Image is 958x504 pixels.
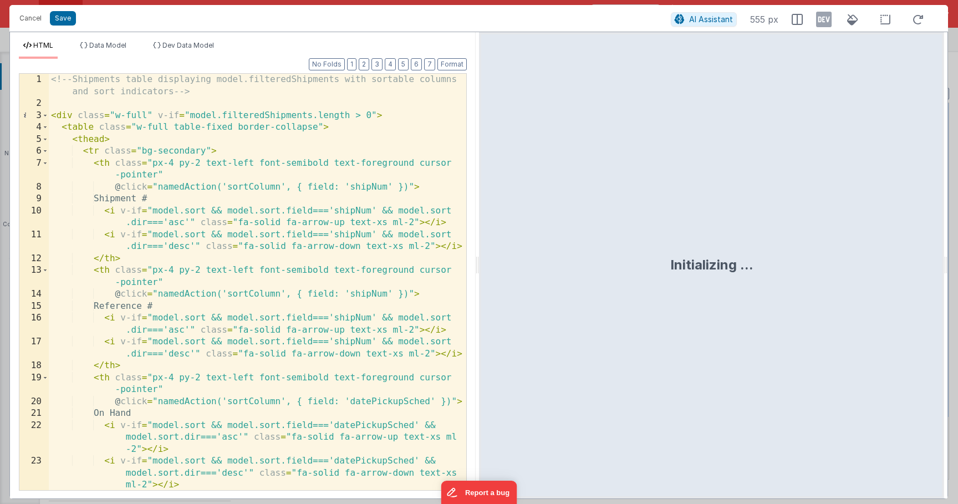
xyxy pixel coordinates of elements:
[347,58,356,70] button: 1
[19,98,49,110] div: 2
[19,145,49,157] div: 6
[14,11,47,26] button: Cancel
[19,312,49,336] div: 16
[670,256,753,274] div: Initializing ...
[19,288,49,301] div: 14
[19,301,49,313] div: 15
[19,134,49,146] div: 5
[437,58,467,70] button: Format
[19,110,49,122] div: 3
[50,11,76,26] button: Save
[19,420,49,456] div: 22
[19,264,49,288] div: 13
[19,408,49,420] div: 21
[19,336,49,360] div: 17
[385,58,396,70] button: 4
[371,58,383,70] button: 3
[19,372,49,396] div: 19
[19,74,49,98] div: 1
[19,253,49,265] div: 12
[19,157,49,181] div: 7
[19,396,49,408] div: 20
[19,181,49,194] div: 8
[19,193,49,205] div: 9
[750,13,778,26] span: 555 px
[309,58,345,70] button: No Folds
[19,360,49,372] div: 18
[689,14,733,24] span: AI Assistant
[19,455,49,491] div: 23
[19,121,49,134] div: 4
[33,41,53,49] span: HTML
[671,12,737,27] button: AI Assistant
[398,58,409,70] button: 5
[19,229,49,253] div: 11
[441,481,517,504] iframe: Marker.io feedback button
[359,58,369,70] button: 2
[424,58,435,70] button: 7
[19,205,49,229] div: 10
[411,58,422,70] button: 6
[162,41,214,49] span: Dev Data Model
[89,41,126,49] span: Data Model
